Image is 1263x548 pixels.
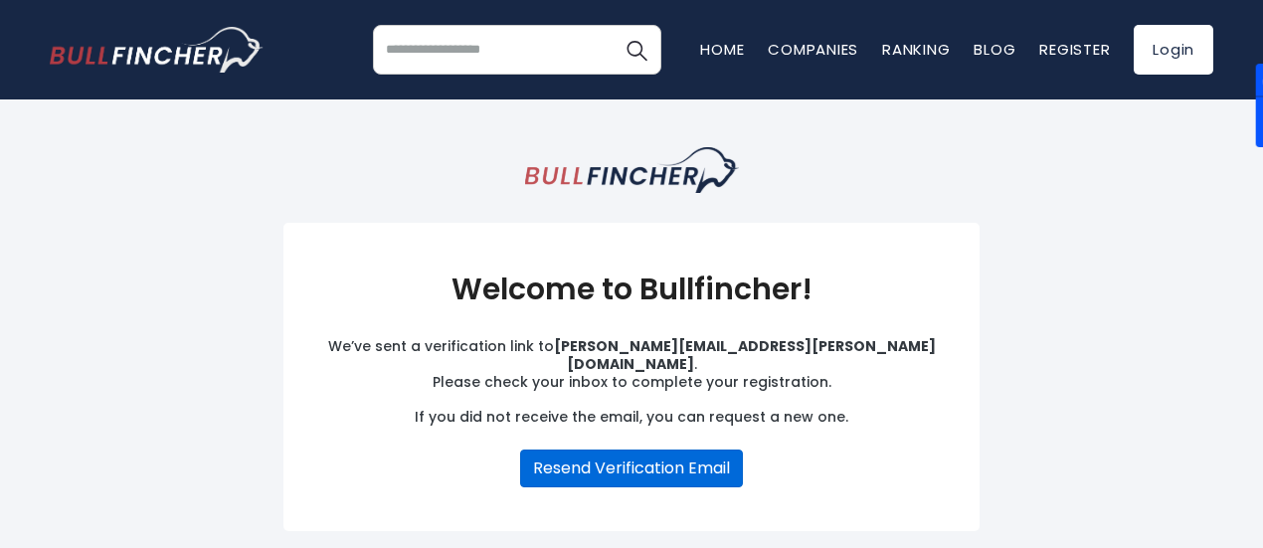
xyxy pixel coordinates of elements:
[520,450,743,487] button: Resend Verification Email
[1134,25,1213,75] a: Login
[327,337,936,392] p: We’ve sent a verification link to . Please check your inbox to complete your registration.
[700,39,744,60] a: Home
[50,27,264,73] a: Go to homepage
[554,336,936,374] strong: [PERSON_NAME][EMAIL_ADDRESS][PERSON_NAME][DOMAIN_NAME]
[612,25,661,75] button: Search
[974,39,1015,60] a: Blog
[882,39,950,60] a: Ranking
[327,267,936,312] h3: Welcome to Bullfincher!
[50,27,264,73] img: bullfincher logo
[768,39,858,60] a: Companies
[327,408,936,426] p: If you did not receive the email, you can request a new one.
[1039,39,1110,60] a: Register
